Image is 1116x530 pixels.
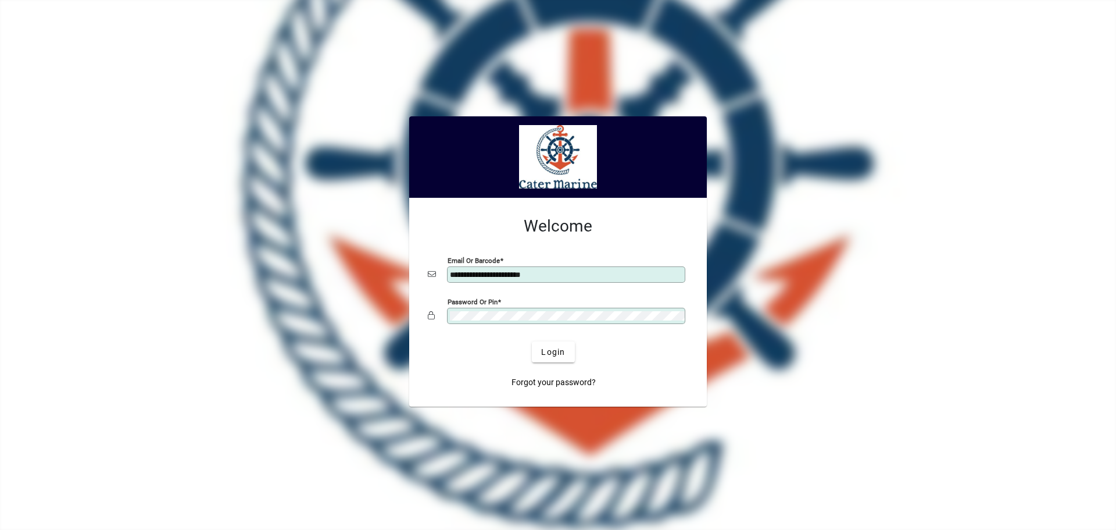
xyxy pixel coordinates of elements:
[448,257,500,265] mat-label: Email or Barcode
[448,298,498,306] mat-label: Password or Pin
[541,346,565,358] span: Login
[532,342,574,362] button: Login
[512,376,596,389] span: Forgot your password?
[507,372,600,393] a: Forgot your password?
[428,216,688,236] h2: Welcome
